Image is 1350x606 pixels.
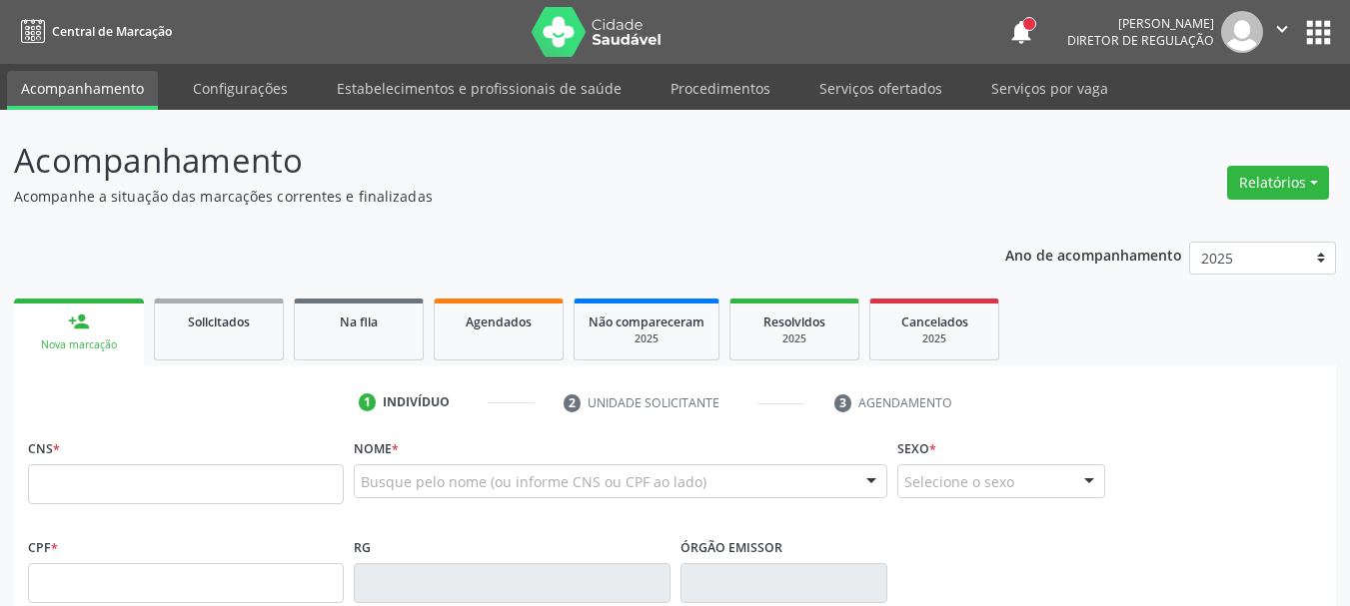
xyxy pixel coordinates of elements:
label: Órgão emissor [680,532,782,563]
button:  [1263,11,1301,53]
p: Ano de acompanhamento [1005,242,1182,267]
span: Busque pelo nome (ou informe CNS ou CPF ao lado) [361,471,706,492]
a: Central de Marcação [14,15,172,48]
div: 2025 [589,331,704,346]
span: Cancelados [901,313,968,330]
img: img [1221,11,1263,53]
span: Solicitados [188,313,250,330]
span: Central de Marcação [52,23,172,40]
div: 2025 [884,331,984,346]
button: Relatórios [1227,166,1329,200]
div: 2025 [744,331,844,346]
button: notifications [1007,18,1035,46]
span: Diretor de regulação [1067,32,1214,49]
label: RG [354,532,371,563]
a: Estabelecimentos e profissionais de saúde [323,71,636,106]
div: person_add [68,310,90,332]
a: Acompanhamento [7,71,158,110]
p: Acompanhamento [14,136,939,186]
div: 1 [359,393,377,411]
label: CNS [28,433,60,464]
span: Não compareceram [589,313,704,330]
button: apps [1301,15,1336,50]
div: Indivíduo [383,393,450,411]
a: Configurações [179,71,302,106]
p: Acompanhe a situação das marcações correntes e finalizadas [14,186,939,207]
a: Serviços ofertados [805,71,956,106]
a: Serviços por vaga [977,71,1122,106]
span: Resolvidos [763,313,825,330]
span: Na fila [340,313,378,330]
a: Procedimentos [657,71,784,106]
label: Nome [354,433,399,464]
label: Sexo [897,433,936,464]
div: [PERSON_NAME] [1067,15,1214,32]
div: Nova marcação [28,337,130,352]
i:  [1271,18,1293,40]
span: Agendados [466,313,532,330]
span: Selecione o sexo [904,471,1014,492]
